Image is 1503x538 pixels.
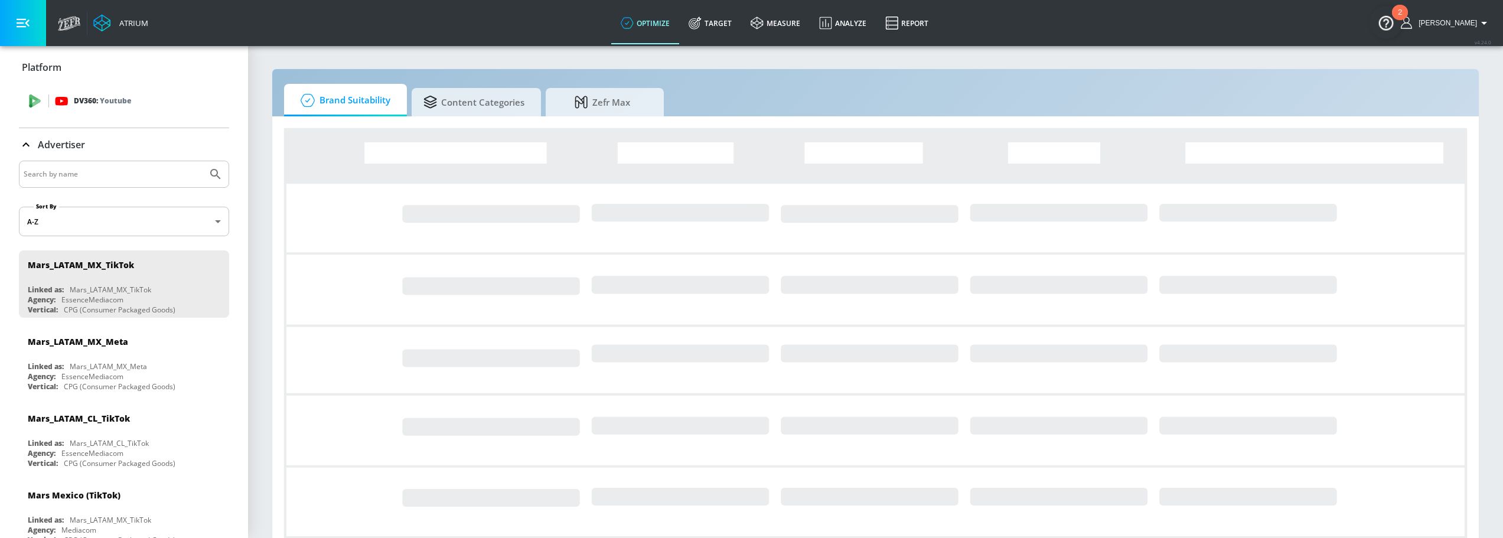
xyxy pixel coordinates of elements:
span: Brand Suitability [296,86,390,115]
span: v 4.24.0 [1475,39,1491,45]
div: 2 [1398,12,1402,28]
div: Mars_LATAM_MX_TikTokLinked as:Mars_LATAM_MX_TikTokAgency:EssenceMediacomVertical:CPG (Consumer Pa... [19,250,229,318]
div: CPG (Consumer Packaged Goods) [64,305,175,315]
div: Mars_LATAM_CL_TikTok [70,438,149,448]
button: [PERSON_NAME] [1401,16,1491,30]
div: Mars_LATAM_MX_TikTok [70,285,151,295]
a: optimize [611,2,679,44]
div: DV360: Youtube [19,83,229,119]
div: Platform [19,51,229,84]
div: A-Z [19,207,229,236]
input: Search by name [24,167,203,182]
div: Mars_LATAM_MX_TikTok [28,259,134,270]
div: Vertical: [28,305,58,315]
div: Vertical: [28,382,58,392]
p: DV360: [74,94,131,107]
a: measure [741,2,810,44]
div: Linked as: [28,515,64,525]
div: Mediacom [61,525,96,535]
a: Analyze [810,2,876,44]
div: EssenceMediacom [61,448,123,458]
label: Sort By [34,203,59,210]
div: Mars_LATAM_MX_Meta [28,336,128,347]
div: Agency: [28,525,56,535]
div: Advertiser [19,128,229,161]
div: EssenceMediacom [61,295,123,305]
div: Mars_LATAM_MX_Meta [70,361,147,371]
div: Linked as: [28,438,64,448]
div: Linked as: [28,361,64,371]
span: Zefr Max [557,88,647,116]
button: Open Resource Center, 2 new notifications [1370,6,1403,39]
div: Vertical: [28,458,58,468]
a: Report [876,2,938,44]
div: Agency: [28,371,56,382]
span: login as: alejandro.roque@essencemediacom.com [1414,19,1477,27]
span: Content Categories [423,88,524,116]
div: Agency: [28,295,56,305]
a: Target [679,2,741,44]
div: CPG (Consumer Packaged Goods) [64,458,175,468]
div: Mars_LATAM_CL_TikTokLinked as:Mars_LATAM_CL_TikTokAgency:EssenceMediacomVertical:CPG (Consumer Pa... [19,404,229,471]
div: Mars_LATAM_MX_TikTok [70,515,151,525]
div: Mars_LATAM_MX_MetaLinked as:Mars_LATAM_MX_MetaAgency:EssenceMediacomVertical:CPG (Consumer Packag... [19,327,229,394]
div: Linked as: [28,285,64,295]
div: EssenceMediacom [61,371,123,382]
div: Mars Mexico (TikTok) [28,490,120,501]
div: CPG (Consumer Packaged Goods) [64,382,175,392]
p: Youtube [100,94,131,107]
div: Agency: [28,448,56,458]
p: Advertiser [38,138,85,151]
div: Mars_LATAM_CL_TikTok [28,413,130,424]
p: Platform [22,61,61,74]
div: Atrium [115,18,148,28]
a: Atrium [93,14,148,32]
